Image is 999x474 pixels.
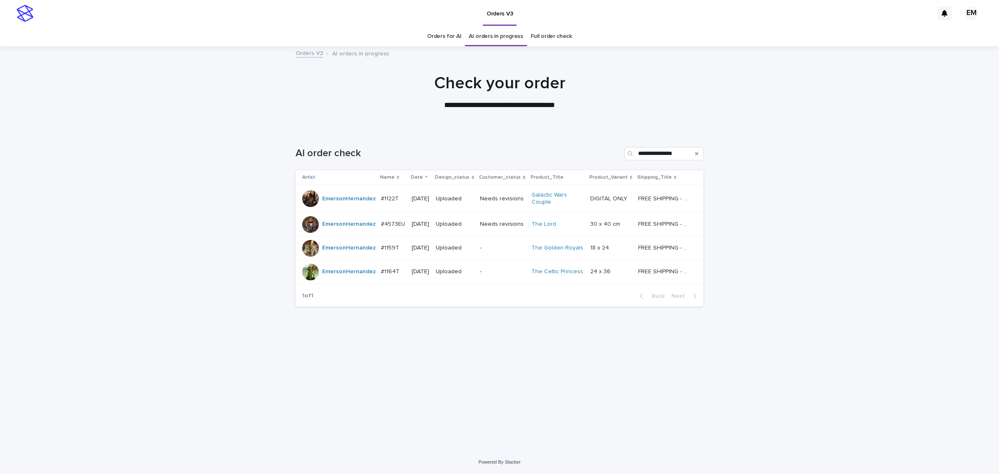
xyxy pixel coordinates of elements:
button: Next [668,292,703,300]
p: Uploaded [436,195,473,202]
p: - [480,244,524,252]
input: Search [624,147,703,160]
a: EmersonHernandez [322,244,376,252]
tr: EmersonHernandez #1122T#1122T [DATE]UploadedNeeds revisionsGalactic Wars Couple DIGITAL ONLYDIGIT... [296,185,703,213]
p: [DATE] [412,244,429,252]
p: 18 x 24 [590,243,611,252]
p: Name [380,173,395,182]
p: 30 x 40 cm [590,219,622,228]
p: [DATE] [412,221,429,228]
p: Uploaded [436,221,473,228]
button: Back [633,292,668,300]
p: Date [411,173,423,182]
div: EM [965,7,978,20]
a: Powered By Stacker [478,459,520,464]
p: DIGITAL ONLY [590,194,629,202]
p: #1164T [381,267,401,275]
tr: EmersonHernandez #1164T#1164T [DATE]Uploaded-The Celtic Princess 24 x 3624 x 36 FREE SHIPPING - p... [296,260,703,284]
a: Full order check [531,27,572,46]
a: Orders for AI [427,27,461,46]
p: Needs revisions [480,221,524,228]
a: The Lord [532,221,556,228]
p: FREE SHIPPING - preview in 1-2 business days, after your approval delivery will take 5-10 busines... [638,219,692,228]
p: Product_Title [531,173,564,182]
span: Back [647,293,665,299]
p: 1 of 1 [296,286,320,306]
h1: Check your order [296,73,703,93]
p: Uploaded [436,244,473,252]
p: 24 x 36 [590,267,612,275]
p: #1159T [381,243,401,252]
a: Orders V3 [296,48,323,57]
p: Uploaded [436,268,473,275]
a: EmersonHernandez [322,195,376,202]
p: FREE SHIPPING - preview in 1-2 business days, after your approval delivery will take 5-10 b.d. [638,267,692,275]
p: Product_Variant [589,173,628,182]
p: Needs revisions [480,195,524,202]
a: The Celtic Princess [532,268,583,275]
a: EmersonHernandez [322,268,376,275]
p: FREE SHIPPING - preview in 1-2 business days, after your approval delivery will take 5-10 b.d. [638,243,692,252]
p: #1122T [381,194,400,202]
a: Galactic Wars Couple [532,192,584,206]
a: The Golden Royals [532,244,583,252]
img: stacker-logo-s-only.png [17,5,33,22]
tr: EmersonHernandez #4573EU#4573EU [DATE]UploadedNeeds revisionsThe Lord 30 x 40 cm30 x 40 cm FREE S... [296,212,703,236]
a: AI orders in progress [469,27,523,46]
p: [DATE] [412,195,429,202]
p: Artist [302,173,315,182]
p: Customer_status [479,173,521,182]
p: Design_status [435,173,470,182]
h1: AI order check [296,147,621,160]
p: FREE SHIPPING - preview in 1-2 business days, after your approval delivery will take 5-10 b.d. [638,194,692,202]
p: - [480,268,524,275]
span: Next [671,293,690,299]
p: [DATE] [412,268,429,275]
tr: EmersonHernandez #1159T#1159T [DATE]Uploaded-The Golden Royals 18 x 2418 x 24 FREE SHIPPING - pre... [296,236,703,260]
a: EmersonHernandez [322,221,376,228]
p: #4573EU [381,219,407,228]
p: AI orders in progress [332,48,389,57]
p: Shipping_Title [637,173,672,182]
